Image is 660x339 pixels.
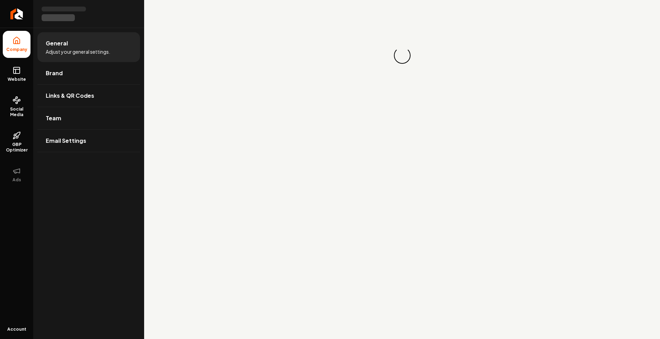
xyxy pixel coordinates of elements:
button: Ads [3,161,30,188]
a: Links & QR Codes [37,85,140,107]
span: Links & QR Codes [46,92,94,100]
span: Company [3,47,30,52]
span: Website [5,77,29,82]
div: Loading [391,44,413,66]
span: General [46,39,68,47]
span: Social Media [3,106,30,118]
a: Team [37,107,140,129]
span: Brand [46,69,63,77]
a: GBP Optimizer [3,126,30,158]
a: Social Media [3,90,30,123]
a: Brand [37,62,140,84]
span: Adjust your general settings. [46,48,110,55]
a: Website [3,61,30,88]
span: Team [46,114,61,122]
span: GBP Optimizer [3,142,30,153]
a: Email Settings [37,130,140,152]
img: Rebolt Logo [10,8,23,19]
span: Email Settings [46,137,86,145]
span: Account [7,327,26,332]
span: Ads [10,177,24,183]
